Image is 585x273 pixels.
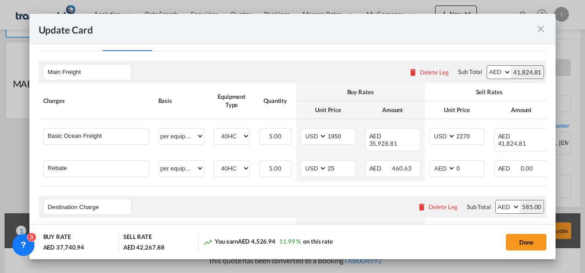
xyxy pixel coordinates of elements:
[392,165,411,172] span: 460.63
[425,101,489,119] th: Unit Price
[269,165,281,172] span: 5.00
[535,23,546,34] md-icon: icon-close fg-AAA8AD m-0 pointer
[213,92,250,109] div: Equipment Type
[458,68,482,76] div: Sub Total
[408,68,449,76] button: Delete Leg
[44,129,149,142] md-input-container: Basic Ocean Freight
[456,161,484,175] input: 0
[520,200,544,213] div: 585.00
[467,203,491,211] div: Sub Total
[301,222,420,231] div: Buy Rates
[43,233,71,243] div: BUY RATE
[417,203,458,210] button: Delete Leg
[269,132,281,140] span: 5.00
[361,101,425,119] th: Amount
[48,161,149,175] input: Charge Name
[159,161,204,176] select: per equipment
[301,88,420,96] div: Buy Rates
[123,233,152,243] div: SELL RATE
[48,200,131,214] input: Leg Name
[203,237,333,247] div: You earn on this rate
[238,238,275,245] span: AED 4,526.94
[408,68,418,77] md-icon: icon-delete
[420,68,449,76] div: Delete Leg
[506,234,546,250] button: Done
[29,14,556,260] md-dialog: Update Card Port ...
[48,129,149,142] input: Charge Name
[369,140,397,147] span: 35,928.81
[430,222,549,231] div: Sell Rates
[369,165,391,172] span: AED
[511,66,544,79] div: 41,824.81
[369,132,391,140] span: AED
[489,101,554,119] th: Amount
[43,243,85,251] div: AED 37,740.94
[327,161,356,175] input: 25
[43,97,149,105] div: Charges
[44,161,149,175] md-input-container: Rebate
[456,129,484,142] input: 2270
[296,101,361,119] th: Unit Price
[498,165,520,172] span: AED
[327,129,356,142] input: 1950
[279,238,301,245] span: 11.99 %
[430,88,549,96] div: Sell Rates
[498,132,520,140] span: AED
[521,165,533,172] span: 0.00
[498,140,526,147] span: 41,824.81
[203,238,212,247] md-icon: icon-trending-up
[158,97,204,105] div: Basis
[259,97,292,105] div: Quantity
[429,203,458,210] div: Delete Leg
[159,129,204,143] select: per equipment
[417,202,426,211] md-icon: icon-delete
[123,243,165,251] div: AED 42,267.88
[39,23,536,34] div: Update Card
[48,65,131,79] input: Leg Name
